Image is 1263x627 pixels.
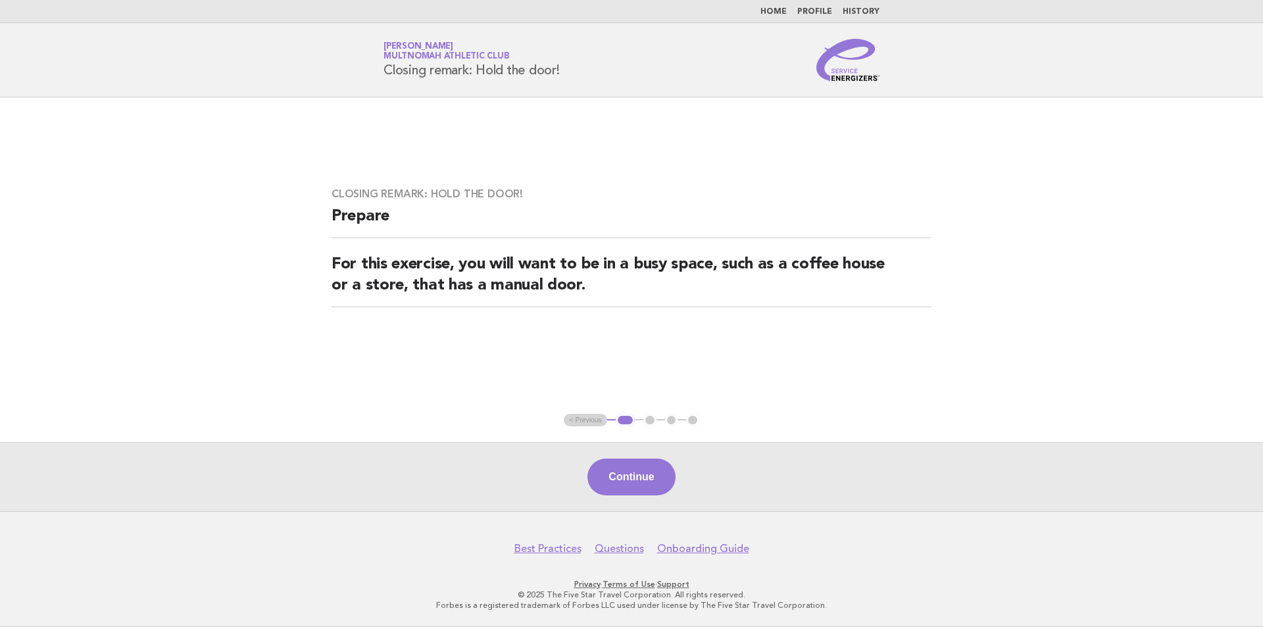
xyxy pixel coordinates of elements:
[229,600,1034,611] p: Forbes is a registered trademark of Forbes LLC used under license by The Five Star Travel Corpora...
[657,580,689,589] a: Support
[384,53,509,61] span: Multnomah Athletic Club
[616,414,635,427] button: 1
[797,8,832,16] a: Profile
[332,206,931,238] h2: Prepare
[843,8,879,16] a: History
[332,254,931,307] h2: For this exercise, you will want to be in a busy space, such as a coffee house or a store, that h...
[657,542,749,555] a: Onboarding Guide
[595,542,644,555] a: Questions
[587,459,675,495] button: Continue
[332,188,931,201] h3: Closing remark: Hold the door!
[603,580,655,589] a: Terms of Use
[760,8,787,16] a: Home
[514,542,582,555] a: Best Practices
[229,589,1034,600] p: © 2025 The Five Star Travel Corporation. All rights reserved.
[229,579,1034,589] p: · ·
[816,39,879,81] img: Service Energizers
[574,580,601,589] a: Privacy
[384,43,560,77] h1: Closing remark: Hold the door!
[384,42,509,61] a: [PERSON_NAME]Multnomah Athletic Club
